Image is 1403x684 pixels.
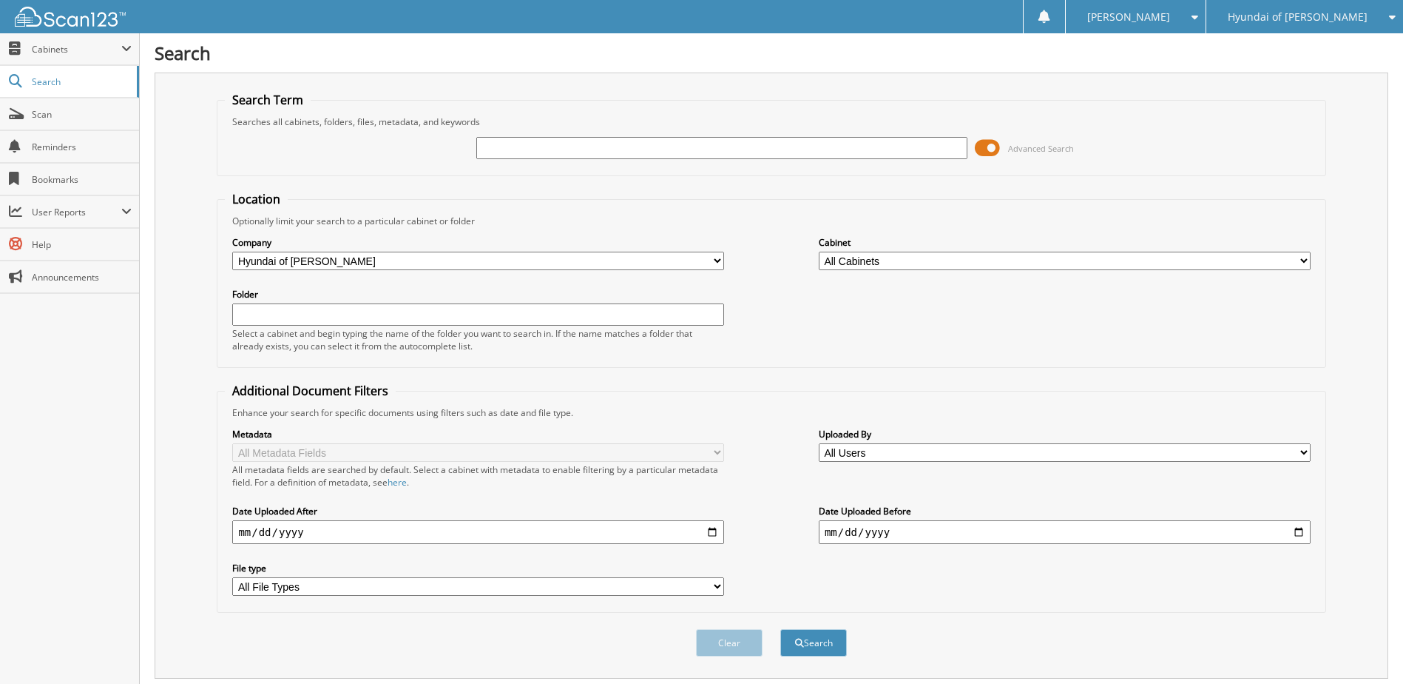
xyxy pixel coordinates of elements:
span: Search [32,76,129,88]
span: Hyundai of [PERSON_NAME] [1228,13,1367,21]
iframe: Chat Widget [1329,613,1403,684]
span: Cabinets [32,43,121,56]
input: start [232,520,724,544]
legend: Additional Document Filters [225,383,396,399]
div: Searches all cabinets, folders, files, metadata, and keywords [225,115,1317,128]
legend: Search Term [225,92,311,108]
a: here [388,476,407,489]
div: Select a cabinet and begin typing the name of the folder you want to search in. If the name match... [232,327,724,352]
span: Bookmarks [32,173,132,186]
span: Reminders [32,141,132,153]
button: Clear [696,629,763,657]
div: Optionally limit your search to a particular cabinet or folder [225,215,1317,227]
span: Announcements [32,271,132,284]
label: Folder [232,288,724,301]
span: User Reports [32,206,121,218]
span: [PERSON_NAME] [1087,13,1170,21]
span: Scan [32,108,132,121]
legend: Location [225,191,288,207]
label: Uploaded By [819,428,1311,440]
button: Search [780,629,847,657]
label: Date Uploaded After [232,505,724,517]
label: File type [232,562,724,574]
label: Date Uploaded Before [819,505,1311,517]
div: Enhance your search for specific documents using filters such as date and file type. [225,406,1317,419]
img: scan123-logo-white.svg [15,7,126,27]
label: Cabinet [819,236,1311,249]
label: Metadata [232,428,724,440]
span: Advanced Search [1008,143,1074,154]
h1: Search [155,41,1388,65]
input: end [819,520,1311,544]
label: Company [232,236,724,249]
span: Help [32,238,132,251]
div: All metadata fields are searched by default. Select a cabinet with metadata to enable filtering b... [232,463,724,489]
